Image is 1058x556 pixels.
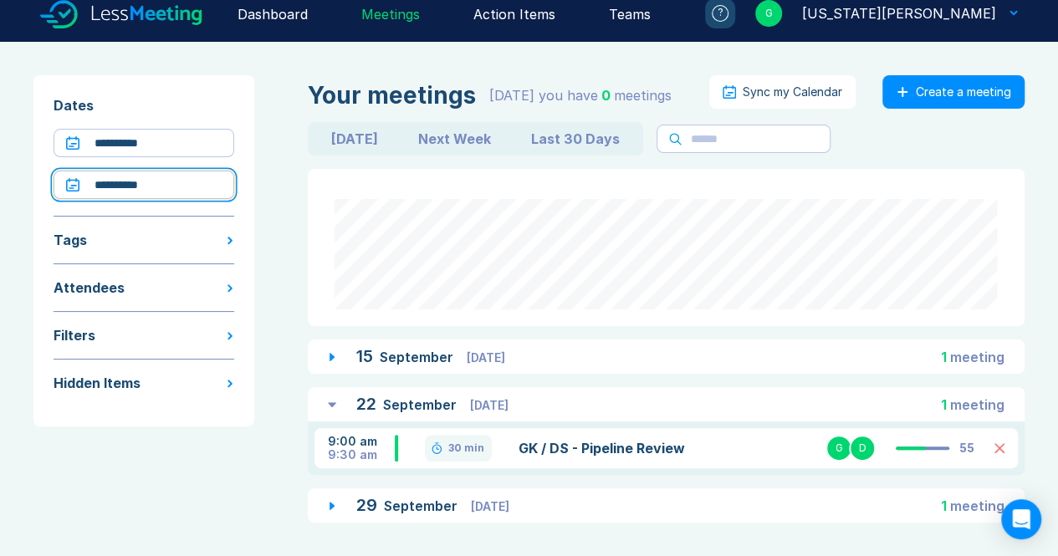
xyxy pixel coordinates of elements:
[712,5,728,22] div: ?
[941,396,947,413] span: 1
[448,441,484,455] div: 30 min
[384,497,461,514] span: September
[941,349,947,365] span: 1
[916,85,1011,99] div: Create a meeting
[383,396,460,413] span: September
[54,325,95,345] div: Filters
[825,435,852,462] div: G
[467,350,505,365] span: [DATE]
[54,278,125,298] div: Attendees
[1001,499,1041,539] div: Open Intercom Messenger
[308,82,476,109] div: Your meetings
[994,443,1004,453] button: Delete
[470,398,509,412] span: [DATE]
[328,448,395,462] div: 9:30 am
[356,394,376,414] span: 22
[959,441,974,455] div: 55
[356,495,377,515] span: 29
[311,125,398,152] button: [DATE]
[743,85,842,99] div: Sync my Calendar
[950,349,1004,365] span: meeting
[849,435,876,462] div: D
[54,230,87,250] div: Tags
[709,75,856,109] button: Sync my Calendar
[519,438,744,458] a: GK / DS - Pipeline Review
[950,497,1004,514] span: meeting
[511,125,640,152] button: Last 30 Days
[54,373,141,393] div: Hidden Items
[941,497,947,514] span: 1
[489,85,672,105] div: [DATE] you have meeting s
[54,95,234,115] div: Dates
[882,75,1025,109] button: Create a meeting
[601,87,611,104] span: 0
[471,499,509,513] span: [DATE]
[356,346,373,366] span: 15
[802,3,996,23] div: Georgia Kellie
[328,435,395,448] div: 9:00 am
[950,396,1004,413] span: meeting
[380,349,457,365] span: September
[398,125,511,152] button: Next Week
